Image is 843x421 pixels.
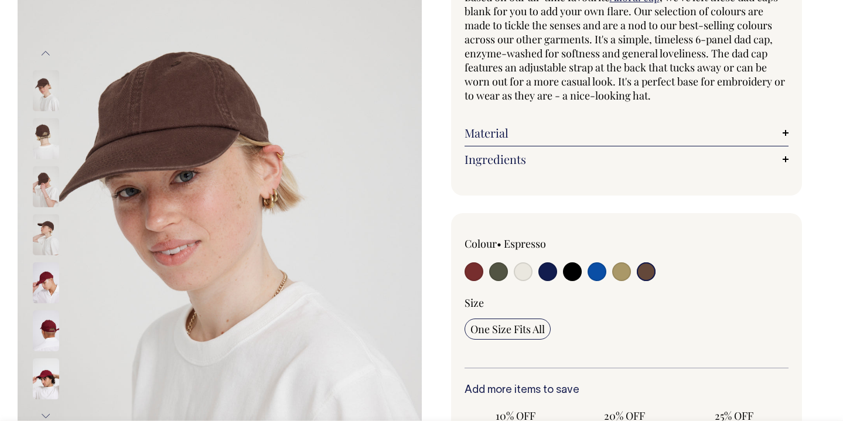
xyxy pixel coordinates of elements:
[497,237,501,251] span: •
[465,385,789,396] h6: Add more items to save
[470,322,545,336] span: One Size Fits All
[465,319,551,340] input: One Size Fits All
[33,310,59,351] img: burgundy
[504,237,546,251] label: Espresso
[465,126,789,140] a: Material
[465,237,594,251] div: Colour
[33,214,59,255] img: espresso
[33,70,59,111] img: espresso
[33,166,59,207] img: espresso
[33,262,59,303] img: burgundy
[33,118,59,159] img: espresso
[33,358,59,399] img: burgundy
[465,296,789,310] div: Size
[465,152,789,166] a: Ingredients
[37,40,54,67] button: Previous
